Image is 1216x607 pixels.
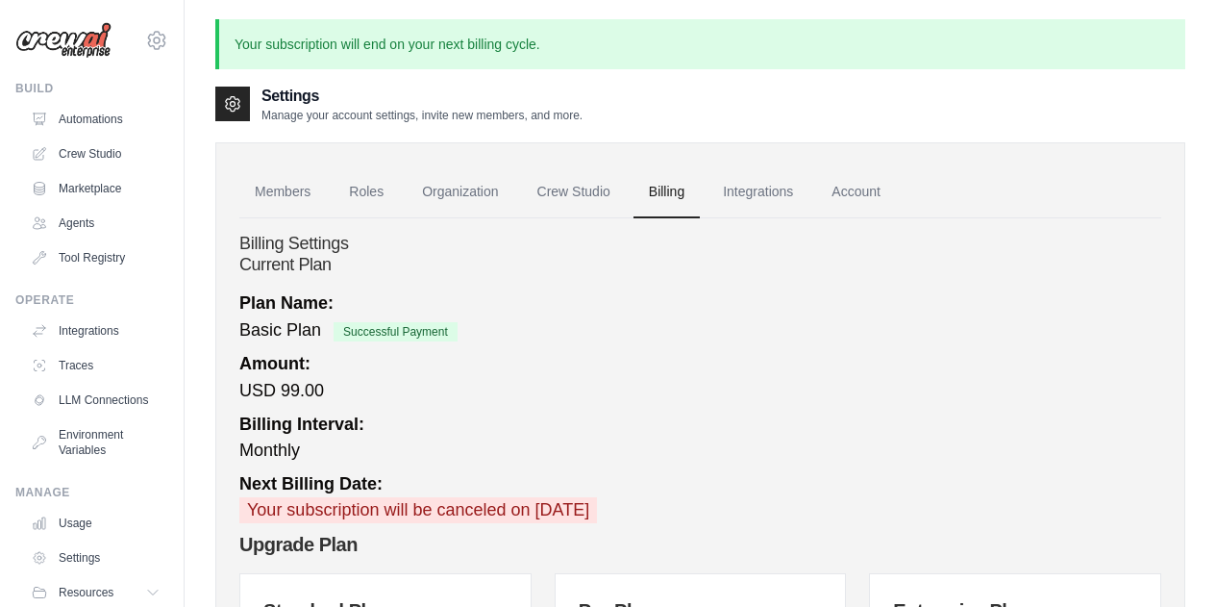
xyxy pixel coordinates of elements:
[334,166,399,218] a: Roles
[15,22,112,59] img: Logo
[23,385,168,416] a: LLM Connections
[261,108,583,123] p: Manage your account settings, invite new members, and more.
[23,316,168,346] a: Integrations
[23,508,168,539] a: Usage
[239,354,310,373] strong: Amount:
[15,292,168,308] div: Operate
[239,293,334,313] strong: Plan Name:
[15,485,168,500] div: Manage
[15,81,168,96] div: Build
[261,85,583,108] h2: Settings
[23,543,168,573] a: Settings
[215,19,1185,69] p: Your subscription will end on your next billing cycle.
[239,415,364,434] strong: Billing Interval:
[23,173,168,204] a: Marketplace
[239,531,1161,558] h2: Upgrade Plan
[23,419,168,466] a: Environment Variables
[407,166,513,218] a: Organization
[816,166,896,218] a: Account
[23,350,168,381] a: Traces
[59,585,113,600] span: Resources
[23,139,168,169] a: Crew Studio
[707,166,808,218] a: Integrations
[239,412,1161,464] div: Monthly
[334,322,458,341] span: Successful Payment
[522,166,626,218] a: Crew Studio
[239,234,1161,255] h4: Billing Settings
[239,255,1161,276] h2: Current Plan
[239,497,597,523] p: Your subscription will be canceled on [DATE]
[23,104,168,135] a: Automations
[239,474,383,493] strong: Next Billing Date:
[23,242,168,273] a: Tool Registry
[239,381,324,400] span: USD 99.00
[239,166,326,218] a: Members
[23,208,168,239] a: Agents
[633,166,700,218] a: Billing
[239,320,321,340] span: Basic Plan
